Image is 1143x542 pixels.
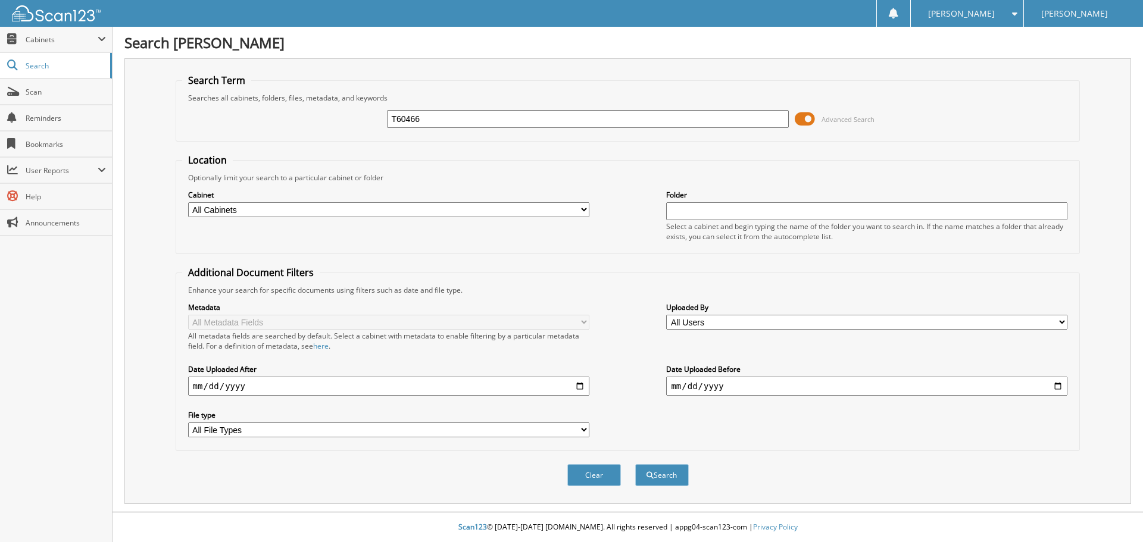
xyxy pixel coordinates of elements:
span: Reminders [26,113,106,123]
span: Help [26,192,106,202]
div: Select a cabinet and begin typing the name of the folder you want to search in. If the name match... [666,221,1067,242]
legend: Location [182,153,233,167]
span: Announcements [26,218,106,228]
div: Enhance your search for specific documents using filters such as date and file type. [182,285,1074,295]
label: Date Uploaded After [188,364,589,374]
span: Advanced Search [822,115,875,124]
label: Metadata [188,302,589,312]
span: Search [26,61,104,71]
div: Optionally limit your search to a particular cabinet or folder [182,173,1074,183]
span: Cabinets [26,35,98,45]
span: [PERSON_NAME] [1041,10,1108,17]
legend: Search Term [182,74,251,87]
label: Cabinet [188,190,589,200]
h1: Search [PERSON_NAME] [124,33,1131,52]
iframe: Chat Widget [1083,485,1143,542]
label: Folder [666,190,1067,200]
span: Bookmarks [26,139,106,149]
span: Scan [26,87,106,97]
div: © [DATE]-[DATE] [DOMAIN_NAME]. All rights reserved | appg04-scan123-com | [113,513,1143,542]
button: Search [635,464,689,486]
a: Privacy Policy [753,522,798,532]
legend: Additional Document Filters [182,266,320,279]
input: end [666,377,1067,396]
div: All metadata fields are searched by default. Select a cabinet with metadata to enable filtering b... [188,331,589,351]
img: scan123-logo-white.svg [12,5,101,21]
span: User Reports [26,165,98,176]
input: start [188,377,589,396]
label: Date Uploaded Before [666,364,1067,374]
label: Uploaded By [666,302,1067,312]
div: Searches all cabinets, folders, files, metadata, and keywords [182,93,1074,103]
label: File type [188,410,589,420]
a: here [313,341,329,351]
span: [PERSON_NAME] [928,10,995,17]
span: Scan123 [458,522,487,532]
button: Clear [567,464,621,486]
